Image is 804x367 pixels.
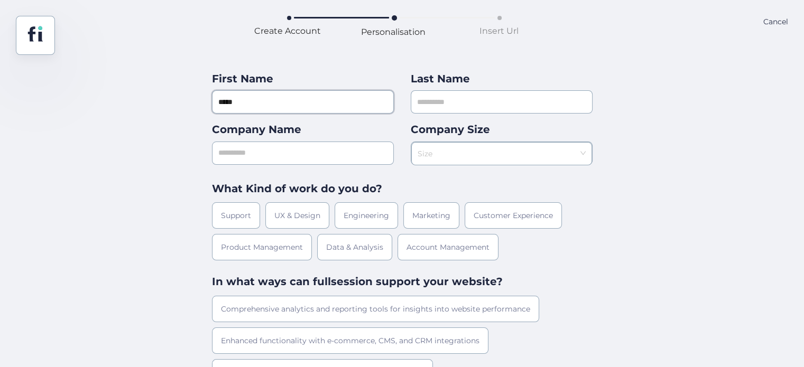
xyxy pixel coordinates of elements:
[317,234,392,260] div: Data & Analysis
[403,202,459,229] div: Marketing
[212,202,260,229] div: Support
[212,181,593,197] div: What Kind of work do you do?
[212,234,312,260] div: Product Management
[763,16,788,55] div: Cancel
[335,202,398,229] div: Engineering
[212,71,394,87] div: First Name
[398,234,498,260] div: Account Management
[212,296,539,322] div: Comprehensive analytics and reporting tools for insights into website performance
[411,121,593,138] div: Company Size
[465,202,562,229] div: Customer Experience
[212,121,394,138] div: Company Name
[479,24,519,37] div: Insert Url
[361,25,426,39] div: Personalisation
[212,274,593,290] div: In what ways can fullsession support your website?
[411,71,593,87] div: Last Name
[265,202,329,229] div: UX & Design
[212,327,488,354] div: Enhanced functionality with e-commerce, CMS, and CRM integrations
[254,24,321,37] div: Create Account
